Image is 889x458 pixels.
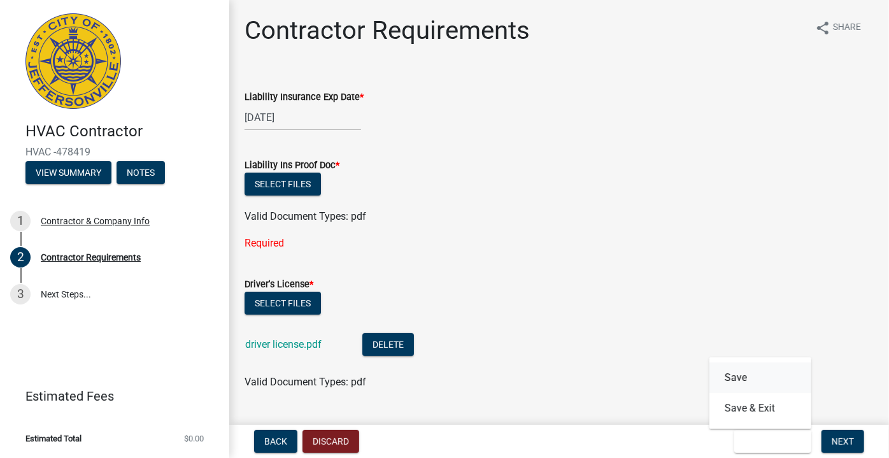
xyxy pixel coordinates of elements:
button: Back [254,430,297,453]
button: Save [709,362,811,393]
button: Discard [302,430,359,453]
label: Liability Insurance Exp Date [245,93,364,102]
a: Estimated Fees [10,383,209,409]
div: 3 [10,284,31,304]
wm-modal-confirm: Notes [117,168,165,178]
input: mm/dd/yyyy [245,104,361,131]
button: shareShare [805,15,871,40]
label: Driver's License [245,280,313,289]
h4: HVAC Contractor [25,122,219,141]
img: City of Jeffersonville, Indiana [25,13,121,109]
i: share [815,20,830,36]
span: Valid Document Types: pdf [245,376,366,388]
wm-modal-confirm: Summary [25,168,111,178]
div: Required [245,236,874,251]
span: Valid Document Types: pdf [245,210,366,222]
button: Select files [245,292,321,315]
label: Liability Ins Proof Doc [245,161,339,170]
span: $0.00 [184,434,204,443]
wm-modal-confirm: Delete Document [362,340,414,352]
button: View Summary [25,161,111,184]
div: 2 [10,247,31,268]
div: Contractor Requirements [41,253,141,262]
button: Save & Exit [709,393,811,424]
div: Contractor & Company Info [41,217,150,225]
span: Estimated Total [25,434,82,443]
div: Save & Exit [709,357,811,429]
a: driver license.pdf [245,338,322,350]
button: Next [821,430,864,453]
span: Next [832,436,854,447]
span: HVAC -478419 [25,146,204,158]
button: Notes [117,161,165,184]
span: Back [264,436,287,447]
div: 1 [10,211,31,231]
span: Save & Exit [744,436,793,447]
button: Select files [245,173,321,196]
button: Delete [362,333,414,356]
span: Share [833,20,861,36]
button: Save & Exit [734,430,811,453]
h1: Contractor Requirements [245,15,530,46]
